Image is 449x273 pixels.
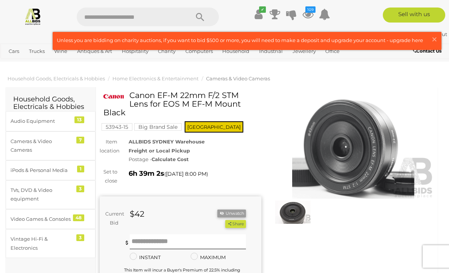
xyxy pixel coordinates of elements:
img: Allbids.com.au [24,8,42,25]
button: Unwatch [217,210,246,217]
a: TVs, DVD & Video equipment 3 [6,180,96,209]
b: Contact Us [413,48,441,54]
a: Antiques & Art [74,45,115,57]
button: Share [225,220,246,228]
strong: Freight or Local Pickup [129,148,190,154]
div: 13 [74,116,84,123]
a: 109 [302,8,314,21]
a: Jewellery [290,45,319,57]
div: Cameras & Video Cameras [11,137,73,155]
label: MAXIMUM [191,253,226,262]
a: Household Goods, Electricals & Hobbies [8,75,105,81]
div: Current Bid [100,210,124,227]
strong: $42 [130,209,144,219]
div: Set to close [94,167,123,185]
a: Charity [155,45,179,57]
strong: Calculate Cost [152,156,189,162]
div: Postage - [129,155,261,164]
a: Sell with us [383,8,445,23]
img: Canon EF-M 22mm F/2 STM Lens for EOS M EF-M Mount Black [103,93,124,100]
strong: 6h 39m 2s [129,169,164,178]
a: Vintage Hi-Fi & Electronics 3 [6,229,96,258]
div: 1 [77,166,84,172]
a: Office [322,45,343,57]
a: Household [219,45,252,57]
strong: myhn [402,31,422,37]
div: Audio Equipment [11,117,73,125]
span: ( ) [164,171,208,177]
a: ✔ [253,8,264,21]
a: Video Games & Consoles 48 [6,209,96,229]
a: Cameras & Video Cameras 7 [6,131,96,160]
div: TVs, DVD & Video equipment [11,186,73,204]
a: [GEOGRAPHIC_DATA] [31,57,90,70]
button: Search [181,8,219,26]
a: Sign Out [425,31,447,37]
a: 53943-15 [102,124,132,130]
label: INSTANT [130,253,161,262]
span: | [423,31,424,37]
mark: 53943-15 [102,123,132,131]
mark: Big Brand Sale [134,123,182,131]
div: Vintage Hi-Fi & Electronics [11,235,73,252]
a: Computers [182,45,216,57]
a: Trucks [26,45,48,57]
span: [GEOGRAPHIC_DATA] [185,121,243,133]
a: myhn [402,31,423,37]
img: Canon EF-M 22mm F/2 STM Lens for EOS M EF-M Mount Black [275,201,311,224]
div: iPods & Personal Media [11,166,73,175]
a: Industrial [256,45,286,57]
a: Big Brand Sale [134,124,182,130]
div: 48 [73,214,84,221]
a: iPods & Personal Media 1 [6,160,96,180]
a: Cars [6,45,22,57]
span: × [431,32,438,47]
div: Video Games & Consoles [11,215,73,223]
h2: Household Goods, Electricals & Hobbies [13,96,88,111]
div: 3 [76,186,84,192]
span: [DATE] 8:00 PM [166,170,206,177]
i: 109 [305,6,316,13]
a: Wine [51,45,70,57]
a: Hospitality [119,45,152,57]
img: Canon EF-M 22mm F/2 STM Lens for EOS M EF-M Mount Black [273,95,434,199]
li: Unwatch this item [217,210,246,217]
a: Sports [6,57,27,70]
a: Cameras & Video Cameras [206,75,270,81]
div: 3 [76,234,84,241]
i: ✔ [259,6,266,13]
div: 7 [76,137,84,143]
div: Item location [94,137,123,155]
a: Home Electronics & Entertainment [112,75,199,81]
h1: Canon EF-M 22mm F/2 STM Lens for EOS M EF-M Mount Black [103,91,259,117]
a: Contact Us [413,47,443,55]
strong: ALLBIDS SYDNEY Warehouse [129,139,205,145]
a: Audio Equipment 13 [6,111,96,131]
